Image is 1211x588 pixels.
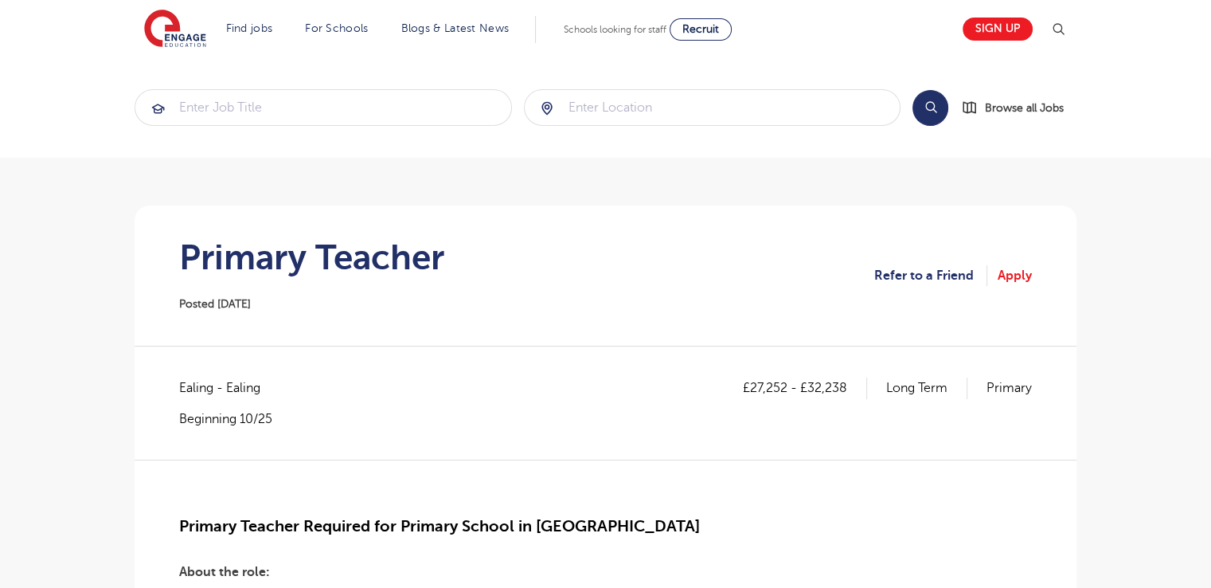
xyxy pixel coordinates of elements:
span: Schools looking for staff [564,24,666,35]
button: Search [912,90,948,126]
p: £27,252 - £32,238 [743,378,867,398]
p: Long Term [886,378,967,398]
a: Sign up [963,18,1033,41]
div: Submit [524,89,901,126]
p: Primary [986,378,1032,398]
span: Ealing - Ealing [179,378,276,398]
a: Recruit [670,18,732,41]
div: Submit [135,89,512,126]
span: Primary Teacher Required for Primary School in [GEOGRAPHIC_DATA] [179,517,700,535]
a: Browse all Jobs [961,99,1076,117]
input: Submit [135,90,511,125]
a: Find jobs [226,22,273,34]
span: Browse all Jobs [985,99,1064,117]
span: About the role: [179,565,270,579]
a: Refer to a Friend [874,265,987,286]
img: Engage Education [144,10,206,49]
h1: Primary Teacher [179,237,444,277]
input: Submit [525,90,900,125]
p: Beginning 10/25 [179,410,276,428]
a: Apply [998,265,1032,286]
a: For Schools [305,22,368,34]
span: Recruit [682,23,719,35]
a: Blogs & Latest News [401,22,510,34]
span: Posted [DATE] [179,298,251,310]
